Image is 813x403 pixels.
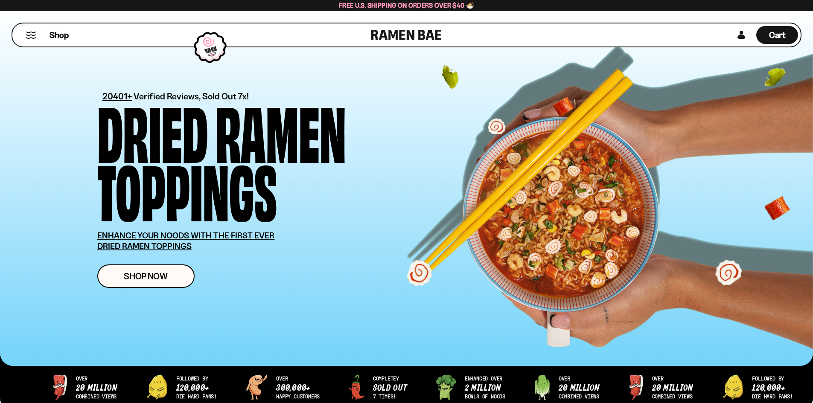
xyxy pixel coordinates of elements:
[124,272,168,281] span: Shop Now
[97,101,208,159] div: Dried
[339,1,474,9] span: Free U.S. Shipping on Orders over $40 🍜
[216,101,346,159] div: Ramen
[97,230,275,251] u: ENHANCE YOUR NOODS WITH THE FIRST EVER DRIED RAMEN TOPPINGS
[50,29,69,41] span: Shop
[97,264,195,288] a: Shop Now
[769,30,786,40] span: Cart
[97,159,277,217] div: Toppings
[756,23,798,46] div: Cart
[50,26,69,44] a: Shop
[25,32,37,39] button: Mobile Menu Trigger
